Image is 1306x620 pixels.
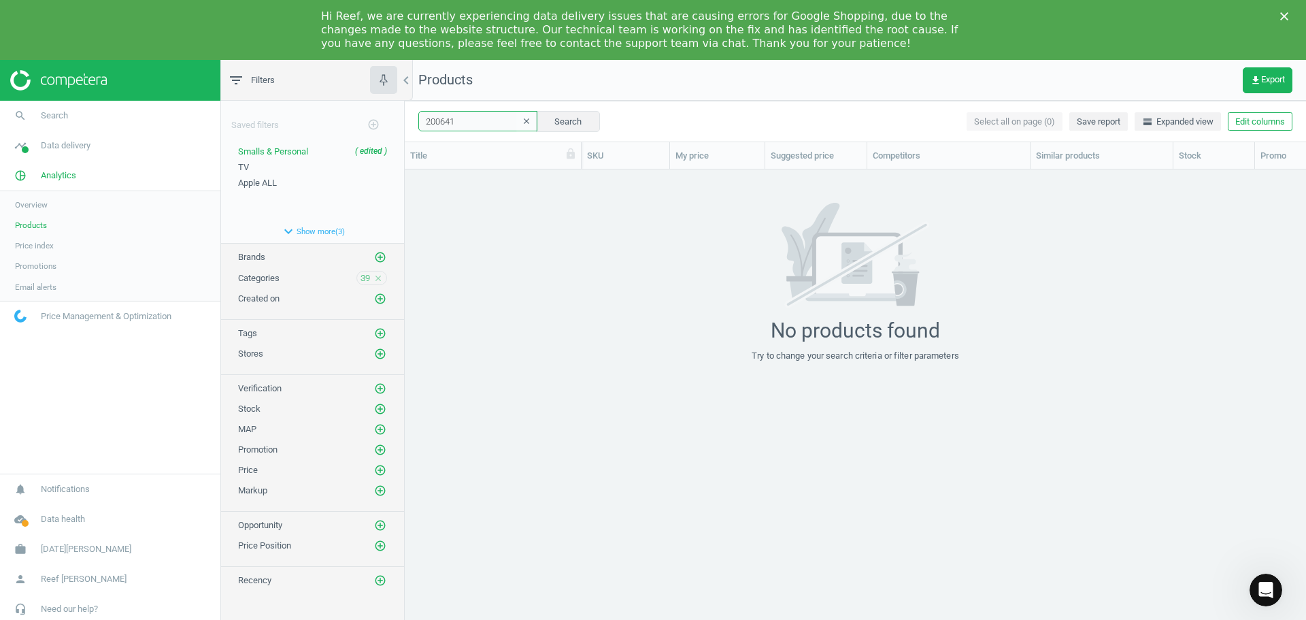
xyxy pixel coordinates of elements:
[1179,150,1249,162] div: Stock
[321,10,963,50] div: Hi Reef, we are currently experiencing data delivery issues that are causing errors for Google Sh...
[373,347,387,361] button: add_circle_outline
[10,70,107,91] img: ajHJNr6hYgQAAAAASUVORK5CYII=
[373,574,387,587] button: add_circle_outline
[7,103,33,129] i: search
[1250,75,1285,86] span: Export
[238,178,277,188] span: Apple ALL
[238,520,282,530] span: Opportunity
[1142,116,1153,127] i: horizontal_split
[398,72,414,88] i: chevron_left
[238,465,258,475] span: Price
[771,150,861,162] div: Suggested price
[374,444,386,456] i: add_circle_outline
[221,101,404,139] div: Saved filters
[373,443,387,457] button: add_circle_outline
[238,485,267,495] span: Markup
[373,484,387,497] button: add_circle_outline
[41,310,171,323] span: Price Management & Optimization
[373,423,387,436] button: add_circle_outline
[238,444,278,455] span: Promotion
[536,111,600,131] button: Search
[373,327,387,340] button: add_circle_outline
[238,383,282,393] span: Verification
[373,402,387,416] button: add_circle_outline
[374,464,386,476] i: add_circle_outline
[1036,150,1167,162] div: Similar products
[221,220,404,243] button: expand_moreShow more(3)
[374,293,386,305] i: add_circle_outline
[41,513,85,525] span: Data health
[15,282,56,293] span: Email alerts
[373,519,387,532] button: add_circle_outline
[360,111,387,139] button: add_circle_outline
[373,250,387,264] button: add_circle_outline
[587,150,664,162] div: SKU
[373,274,383,283] i: close
[41,543,131,555] span: [DATE][PERSON_NAME]
[1250,574,1282,606] iframe: Intercom live chat
[974,116,1055,128] span: Select all on page (0)
[516,112,537,131] button: clear
[374,540,386,552] i: add_circle_outline
[238,252,265,262] span: Brands
[374,403,386,415] i: add_circle_outline
[1069,112,1128,131] button: Save report
[374,485,386,497] i: add_circle_outline
[771,319,940,343] div: No products found
[15,240,54,251] span: Price index
[1077,116,1120,128] span: Save report
[522,116,531,126] i: clear
[756,203,956,308] img: 7171a7ce662e02b596aeec34d53f281b.svg
[1280,12,1294,20] div: Close
[873,150,1024,162] div: Competitors
[238,424,256,434] span: MAP
[373,292,387,306] button: add_circle_outline
[752,350,959,362] div: Try to change your search criteria or filter parameters
[238,348,263,359] span: Stores
[41,573,127,585] span: Reef [PERSON_NAME]
[675,150,759,162] div: My price
[238,146,308,157] span: Smalls & Personal
[14,310,27,323] img: wGWNvw8QSZomAAAAABJRU5ErkJggg==
[238,162,249,172] span: TV
[238,293,280,304] span: Created on
[238,540,291,551] span: Price Position
[418,111,537,131] input: SKU/Title search
[15,261,56,272] span: Promotions
[373,382,387,395] button: add_circle_outline
[1250,75,1261,86] i: get_app
[238,273,280,283] span: Categories
[1243,67,1292,93] button: get_appExport
[373,539,387,553] button: add_circle_outline
[7,133,33,159] i: timeline
[361,272,370,284] span: 39
[374,519,386,532] i: add_circle_outline
[1228,112,1292,131] button: Edit columns
[41,169,76,182] span: Analytics
[41,110,68,122] span: Search
[355,146,387,158] div: ( edited )
[238,404,261,414] span: Stock
[228,72,244,88] i: filter_list
[41,483,90,495] span: Notifications
[15,199,48,210] span: Overview
[374,327,386,340] i: add_circle_outline
[251,74,275,86] span: Filters
[1135,112,1221,131] button: horizontal_splitExpanded view
[7,536,33,562] i: work
[374,251,386,263] i: add_circle_outline
[7,506,33,532] i: cloud_done
[238,328,257,338] span: Tags
[280,223,297,240] i: expand_more
[41,140,90,152] span: Data delivery
[374,382,386,395] i: add_circle_outline
[374,423,386,436] i: add_circle_outline
[374,574,386,587] i: add_circle_outline
[373,463,387,477] button: add_circle_outline
[967,112,1062,131] button: Select all on page (0)
[15,220,47,231] span: Products
[374,348,386,360] i: add_circle_outline
[410,150,575,162] div: Title
[418,71,473,88] span: Products
[7,476,33,502] i: notifications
